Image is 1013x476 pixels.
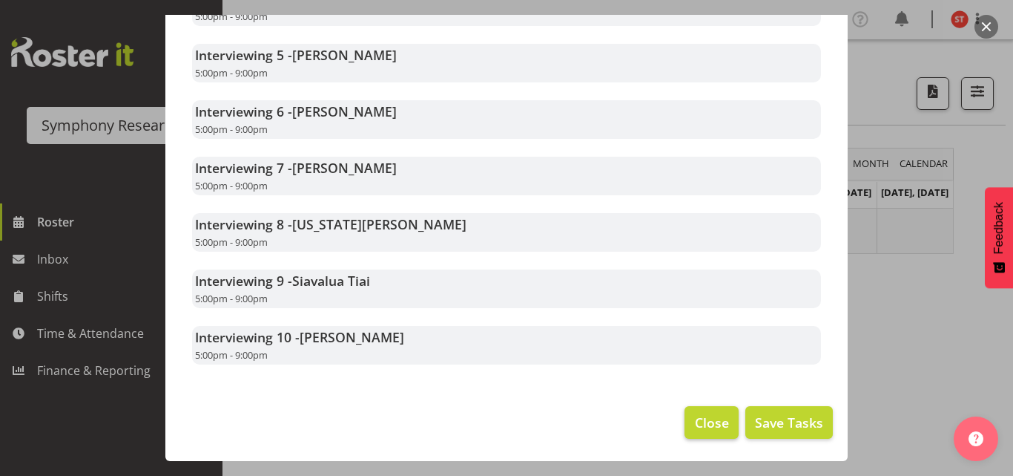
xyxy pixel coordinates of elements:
strong: Interviewing 7 - [195,159,397,177]
span: [PERSON_NAME] [300,328,404,346]
span: Feedback [992,202,1006,254]
strong: Interviewing 5 - [195,46,397,64]
span: [US_STATE][PERSON_NAME] [292,215,466,233]
span: [PERSON_NAME] [292,102,397,120]
img: help-xxl-2.png [969,431,983,446]
span: 5:00pm - 9:00pm [195,292,268,305]
strong: Interviewing 8 - [195,215,466,233]
span: 5:00pm - 9:00pm [195,235,268,249]
span: Siavalua Tiai [292,272,370,290]
span: Close [695,413,729,432]
span: [PERSON_NAME] [292,46,397,64]
button: Save Tasks [745,406,833,439]
span: 5:00pm - 9:00pm [195,123,268,136]
strong: Interviewing 10 - [195,328,404,346]
strong: Interviewing 6 - [195,102,397,120]
span: 5:00pm - 9:00pm [195,348,268,362]
span: [PERSON_NAME] [292,159,397,177]
span: Save Tasks [755,413,823,432]
span: 5:00pm - 9:00pm [195,66,268,79]
button: Close [684,406,738,439]
span: 5:00pm - 9:00pm [195,179,268,192]
button: Feedback - Show survey [985,187,1013,288]
span: 5:00pm - 9:00pm [195,10,268,23]
strong: Interviewing 9 - [195,272,370,290]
